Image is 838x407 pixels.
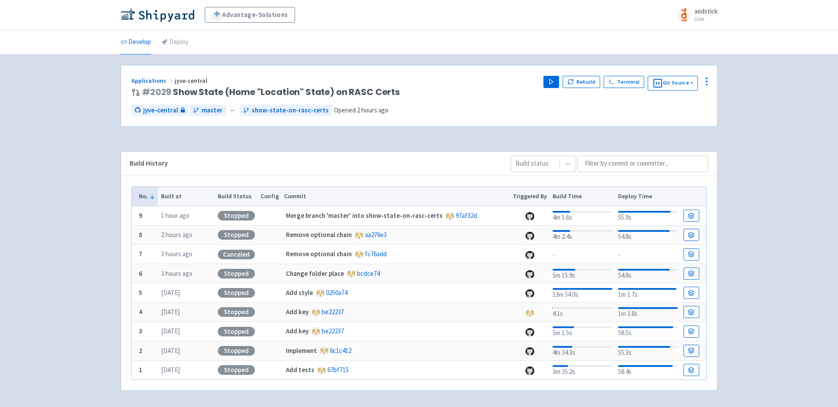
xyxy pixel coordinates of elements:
button: Git Source [648,76,698,91]
small: User [694,16,718,22]
div: 4m 34.3s [553,344,612,358]
strong: Add style [286,288,313,297]
a: master [189,105,226,116]
div: - [553,248,612,260]
th: Commit [282,187,510,206]
a: 67bf715 [327,366,349,374]
time: [DATE] [161,327,180,335]
a: 6c1c412 [330,346,351,355]
a: be22237 [322,327,344,335]
div: Stopped [218,211,255,220]
time: [DATE] [161,346,180,355]
span: Opened [334,106,388,114]
a: 0250a74 [326,288,347,297]
div: 54.8s [618,228,678,242]
div: 13m 54.0s [553,286,612,300]
a: fc76add [365,250,387,258]
span: jyve-central [175,77,209,85]
b: 2 [139,346,142,355]
strong: Add key [286,327,309,335]
a: Build Details [683,210,699,222]
a: Build Details [683,287,699,299]
a: 97af32d [456,211,477,220]
b: 3 [139,327,142,335]
b: 5 [139,288,142,297]
a: Build Details [683,248,699,261]
time: 1 hour ago [161,211,189,220]
time: 3 hours ago [161,269,192,278]
div: 58.5s [618,325,678,338]
th: Triggered By [510,187,550,206]
div: Stopped [218,230,255,240]
div: 5m 1.5s [553,325,612,338]
a: Develop [120,30,151,54]
a: Build Details [683,364,699,376]
strong: Remove optional chain [286,231,352,239]
th: Config [258,187,282,206]
strong: Add tests [286,366,314,374]
div: 58.4s [618,363,678,377]
span: ← [230,105,236,115]
div: 55.3s [618,344,678,358]
div: Stopped [218,346,255,356]
strong: Remove optional chain [286,250,352,258]
div: Stopped [218,288,255,298]
a: aa276e3 [365,231,387,239]
b: 4 [139,308,142,316]
time: 2 hours ago [357,106,388,114]
b: 9 [139,211,142,220]
div: Stopped [218,269,255,278]
a: Applications [131,77,175,85]
a: Terminal [604,76,644,88]
div: 55.9s [618,209,678,223]
div: 4m 2.4s [553,228,612,242]
b: 7 [139,250,142,258]
button: No. [139,192,155,201]
div: Stopped [218,307,255,317]
span: show-state-on-rasc-certs [252,105,329,115]
th: Build Status [215,187,258,206]
a: #2029 [142,86,171,98]
time: 3 hours ago [161,250,192,258]
time: [DATE] [161,288,180,297]
button: Play [543,76,559,88]
div: Canceled [218,250,255,259]
a: bcdce74 [357,269,380,278]
div: 3m 35.2s [553,363,612,377]
time: [DATE] [161,308,180,316]
b: 8 [139,231,142,239]
div: Build History [130,159,497,169]
div: 1m 1.7s [618,286,678,300]
a: aodstick User [672,8,718,22]
div: Stopped [218,365,255,375]
a: be22237 [322,308,344,316]
time: [DATE] [161,366,180,374]
div: 1m 3.8s [618,305,678,319]
div: 54.8s [618,267,678,281]
a: Advantage-Solutions [205,7,295,23]
input: Filter by commit or committer... [577,156,708,172]
img: Shipyard logo [120,8,194,22]
a: Build Details [683,345,699,357]
div: 4.1s [553,305,612,319]
b: 6 [139,269,142,278]
strong: Implement [286,346,317,355]
a: Build Details [683,306,699,318]
span: master [202,105,223,115]
span: jyve-central [143,105,178,115]
strong: Change folder place [286,269,344,278]
a: show-state-on-rasc-certs [240,105,332,116]
span: Show State (Home "Location" State) on RASC Certs [142,87,400,97]
th: Build Time [550,187,615,206]
span: aodstick [694,7,718,15]
a: Build Details [683,326,699,338]
strong: Add key [286,308,309,316]
button: Rebuild [563,76,600,88]
a: Build Details [683,268,699,280]
div: - [618,248,678,260]
time: 2 hours ago [161,231,192,239]
div: Stopped [218,327,255,336]
div: 5m 15.9s [553,267,612,281]
th: Deploy Time [615,187,680,206]
strong: Merge branch 'master' into show-state-on-rasc-certs [286,211,443,220]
